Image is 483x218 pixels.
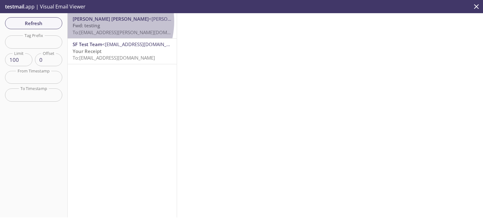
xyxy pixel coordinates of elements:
span: [PERSON_NAME] [PERSON_NAME] [73,16,149,22]
button: Refresh [5,17,62,29]
span: Fwd: testing [73,22,100,29]
span: Your Receipt [73,48,102,54]
span: <[EMAIL_ADDRESS][DOMAIN_NAME]> [102,41,184,47]
div: [PERSON_NAME] [PERSON_NAME]<[PERSON_NAME][EMAIL_ADDRESS][DOMAIN_NAME]>Fwd: testingTo:[EMAIL_ADDRE... [68,13,177,38]
span: <[PERSON_NAME][EMAIL_ADDRESS][DOMAIN_NAME]> [149,16,266,22]
span: SF Test Team [73,41,102,47]
span: To: [EMAIL_ADDRESS][DOMAIN_NAME] [73,55,155,61]
span: Refresh [10,19,57,27]
span: testmail [5,3,24,10]
div: SF Test Team<[EMAIL_ADDRESS][DOMAIN_NAME]>Your ReceiptTo:[EMAIL_ADDRESS][DOMAIN_NAME] [68,39,177,64]
nav: emails [68,13,177,64]
span: To: [EMAIL_ADDRESS][PERSON_NAME][DOMAIN_NAME] [73,29,191,35]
